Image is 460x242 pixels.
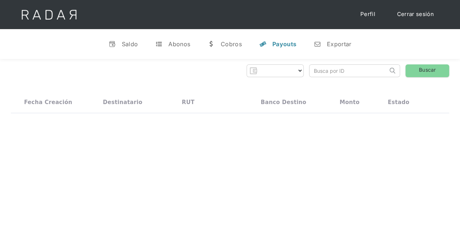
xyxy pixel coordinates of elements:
[314,40,321,48] div: n
[259,40,267,48] div: y
[208,40,215,48] div: w
[261,99,306,106] div: Banco destino
[155,40,163,48] div: t
[109,40,116,48] div: v
[340,99,360,106] div: Monto
[388,99,409,106] div: Estado
[168,40,190,48] div: Abonos
[221,40,242,48] div: Cobros
[247,64,304,77] form: Form
[272,40,296,48] div: Payouts
[182,99,195,106] div: RUT
[103,99,142,106] div: Destinatario
[353,7,383,21] a: Perfil
[390,7,441,21] a: Cerrar sesión
[405,64,449,77] a: Buscar
[309,65,388,77] input: Busca por ID
[24,99,72,106] div: Fecha creación
[327,40,351,48] div: Exportar
[122,40,138,48] div: Saldo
